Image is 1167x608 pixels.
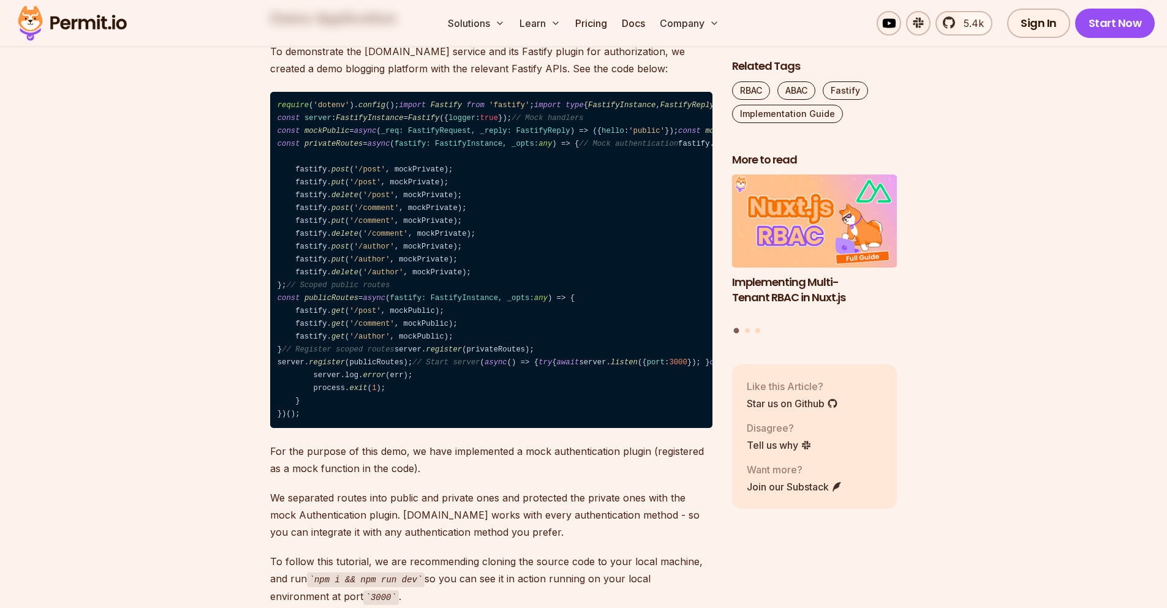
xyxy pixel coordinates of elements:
span: publicRoutes [304,294,358,302]
span: const [278,114,300,122]
img: Permit logo [12,2,132,44]
span: put [331,178,345,187]
a: RBAC [732,81,770,100]
span: 'dotenv' [314,101,350,110]
span: '/post' [363,191,394,200]
h3: Implementing Multi-Tenant RBAC in Nuxt.js [732,275,897,306]
span: error [363,371,385,380]
span: '/author' [349,255,390,264]
span: const [678,127,701,135]
span: server [304,114,331,122]
span: catch [710,358,733,367]
button: Go to slide 1 [734,328,739,334]
button: Company [655,11,724,36]
span: try [538,358,552,367]
span: const [278,140,300,148]
span: 3000 [669,358,687,367]
span: get [331,332,345,341]
a: Tell us why [747,438,812,452]
h2: Related Tags [732,59,897,74]
span: get [331,320,345,328]
span: mockPublic [304,127,350,135]
span: type [565,101,583,110]
span: privateRoutes [304,140,363,148]
span: _req: FastifyRequest, _reply: FastifyReply [381,127,570,135]
span: from [467,101,485,110]
span: await [557,358,580,367]
span: Fastify [431,101,462,110]
span: port [647,358,665,367]
span: 'fastify' [489,101,529,110]
span: '/post' [349,178,380,187]
span: post [331,204,349,212]
span: import [399,101,426,110]
span: // Mock authentication [579,140,678,148]
span: delete [331,230,358,238]
span: '/author' [363,268,403,277]
span: // Scoped public routes [286,281,390,290]
p: Like this Article? [747,379,838,394]
span: '/post' [349,307,380,315]
span: '/comment' [354,204,399,212]
span: '/comment' [349,217,395,225]
p: To demonstrate the [DOMAIN_NAME] service and its Fastify plugin for authorization, we created a d... [270,43,712,77]
span: FastifyInstance [336,114,403,122]
a: Join our Substack [747,479,842,494]
span: Fastify [408,114,439,122]
span: any [534,294,548,302]
a: Fastify [823,81,868,100]
span: async [485,358,507,367]
a: ABAC [777,81,815,100]
span: 'public' [629,127,665,135]
a: Star us on Github [747,396,838,411]
span: 5.4k [956,16,984,31]
p: Disagree? [747,421,812,435]
code: 3000 [363,590,399,605]
span: '/author' [349,332,390,341]
span: '/author' [354,242,395,251]
span: post [331,165,349,174]
span: '/post' [354,165,385,174]
a: Implementation Guide [732,105,843,123]
span: async [368,140,390,148]
code: ( ). (); ; { , , } ; : = ({ : }); = ( ) => ({ : }); = ( ) => ({ : }); = ( ) => ({ : }); = ( ) => ... [270,92,712,429]
button: Go to slide 2 [745,328,750,333]
span: register [426,345,462,354]
button: Solutions [443,11,510,36]
span: any [538,140,552,148]
span: put [331,255,345,264]
span: true [480,114,498,122]
span: FastifyInstance [588,101,655,110]
span: hello [602,127,624,135]
p: For the purpose of this demo, we have implemented a mock authentication plugin (registered as a m... [270,443,712,477]
span: put [331,217,345,225]
span: register [309,358,345,367]
span: async [363,294,385,302]
span: require [278,101,309,110]
img: Implementing Multi-Tenant RBAC in Nuxt.js [732,175,897,268]
span: '/comment' [349,320,395,328]
span: logger [448,114,475,122]
span: exit [349,384,367,392]
span: mockPrivate [705,127,755,135]
span: config [358,101,385,110]
span: listen [611,358,638,367]
a: Docs [617,11,650,36]
div: Posts [732,175,897,336]
span: log [345,371,358,380]
span: // Start server [412,358,480,367]
span: const [278,127,300,135]
p: To follow this tutorial, we are recommending cloning the source code to your local machine, and r... [270,553,712,605]
span: delete [331,268,358,277]
span: delete [331,191,358,200]
code: npm i && npm run dev [307,572,425,587]
span: get [331,307,345,315]
a: Start Now [1075,9,1155,38]
h2: More to read [732,152,897,168]
p: Want more? [747,462,842,477]
a: 5.4k [935,11,992,36]
span: '/comment' [363,230,408,238]
p: We separated routes into public and private ones and protected the private ones with the mock Aut... [270,489,712,541]
span: // Register scoped routes [282,345,395,354]
span: fastify: FastifyInstance, _opts: [390,294,548,302]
